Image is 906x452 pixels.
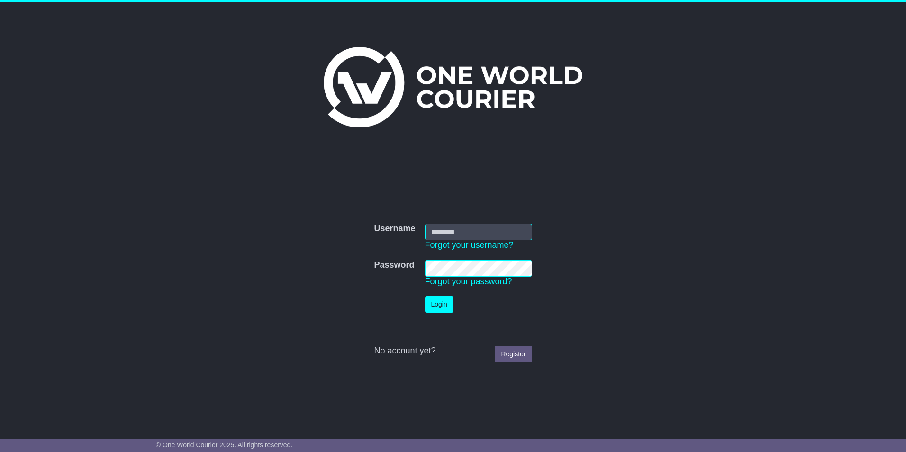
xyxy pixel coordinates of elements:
a: Forgot your password? [425,277,512,286]
a: Forgot your username? [425,240,514,250]
label: Password [374,260,414,271]
div: No account yet? [374,346,532,356]
a: Register [495,346,532,362]
span: © One World Courier 2025. All rights reserved. [156,441,293,449]
label: Username [374,224,415,234]
button: Login [425,296,453,313]
img: One World [324,47,582,127]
